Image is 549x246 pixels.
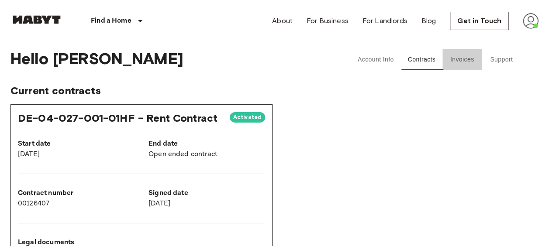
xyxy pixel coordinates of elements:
img: Habyt [10,15,63,24]
a: Blog [421,16,436,26]
span: Activated [230,113,265,122]
img: avatar [523,13,539,29]
a: Get in Touch [450,12,509,30]
button: Account Info [351,49,401,70]
p: End date [148,139,265,149]
button: Invoices [442,49,482,70]
a: For Business [307,16,349,26]
a: For Landlords [363,16,407,26]
span: DE-04-027-001-01HF - Rent Contract [18,112,218,124]
p: Contract number [18,188,135,198]
p: 00126407 [18,198,135,209]
button: Support [482,49,521,70]
p: Open ended contract [148,149,265,160]
p: Find a Home [91,16,131,26]
p: [DATE] [148,198,265,209]
p: [DATE] [18,149,135,160]
a: About [272,16,293,26]
span: Hello [PERSON_NAME] [10,49,326,70]
p: Start date [18,139,135,149]
p: Signed date [148,188,265,198]
button: Contracts [401,49,442,70]
span: Current contracts [10,84,539,97]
